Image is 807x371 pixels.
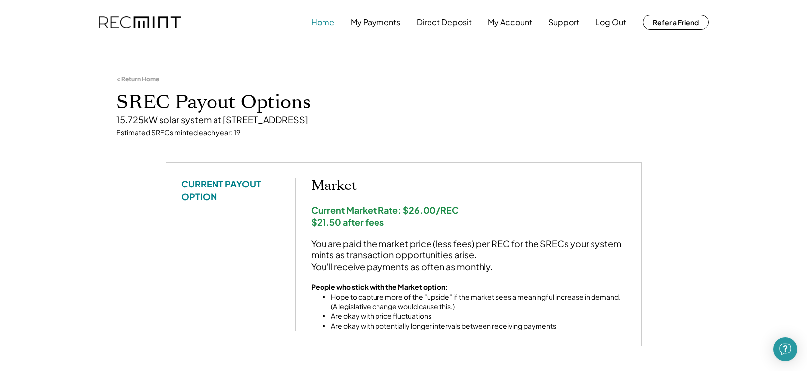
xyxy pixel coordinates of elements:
[116,75,159,83] div: < Return Home
[417,12,472,32] button: Direct Deposit
[181,178,280,202] div: CURRENT PAYOUT OPTION
[116,114,691,125] div: 15.725kW solar system at [STREET_ADDRESS]
[311,12,334,32] button: Home
[311,238,626,272] div: You are paid the market price (less fees) per REC for the SRECs your system mints as transaction ...
[331,311,626,321] li: Are okay with price fluctuations
[311,178,626,194] h2: Market
[116,91,691,114] h1: SREC Payout Options
[643,15,709,30] button: Refer a Friend
[331,321,626,331] li: Are okay with potentially longer intervals between receiving payments
[311,282,448,291] strong: People who stick with the Market option:
[351,12,400,32] button: My Payments
[116,128,691,138] div: Estimated SRECs minted each year: 19
[773,337,797,361] div: Open Intercom Messenger
[595,12,626,32] button: Log Out
[488,12,532,32] button: My Account
[311,204,626,228] div: Current Market Rate: $26.00/REC $21.50 after fees
[548,12,579,32] button: Support
[331,292,626,311] li: Hope to capture more of the “upside” if the market sees a meaningful increase in demand. (A legis...
[99,16,181,29] img: recmint-logotype%403x.png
